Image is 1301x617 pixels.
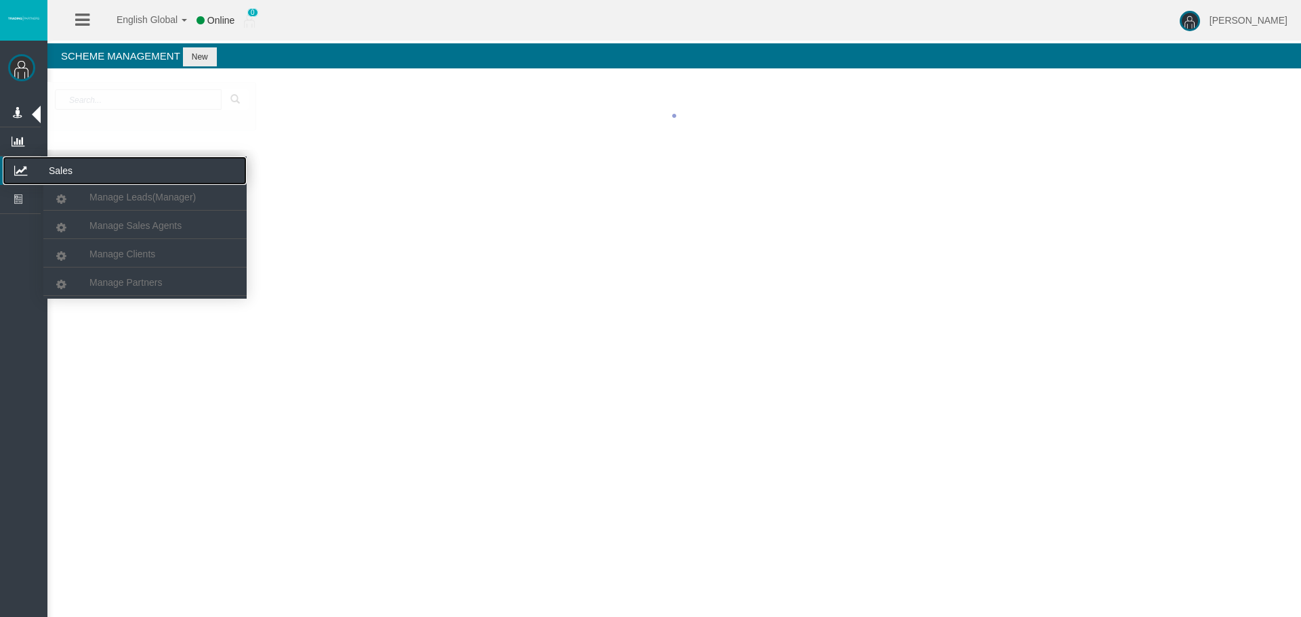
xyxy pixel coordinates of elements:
a: Manage Clients [43,242,247,266]
span: Sales [39,156,171,185]
span: 0 [247,8,258,17]
span: Manage Clients [89,249,155,259]
img: user-image [1180,11,1200,31]
a: Sales [3,156,247,185]
span: Scheme Management [61,50,180,62]
a: Manage Partners [43,270,247,295]
span: Manage Leads(Manager) [89,192,196,203]
span: [PERSON_NAME] [1210,15,1287,26]
img: logo.svg [7,16,41,21]
span: English Global [99,14,178,25]
img: user_small.png [244,14,255,28]
button: New [183,47,217,66]
span: Online [207,15,234,26]
a: Manage Sales Agents [43,213,247,238]
span: Manage Partners [89,277,162,288]
span: Manage Sales Agents [89,220,182,231]
a: Manage Leads(Manager) [43,185,247,209]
